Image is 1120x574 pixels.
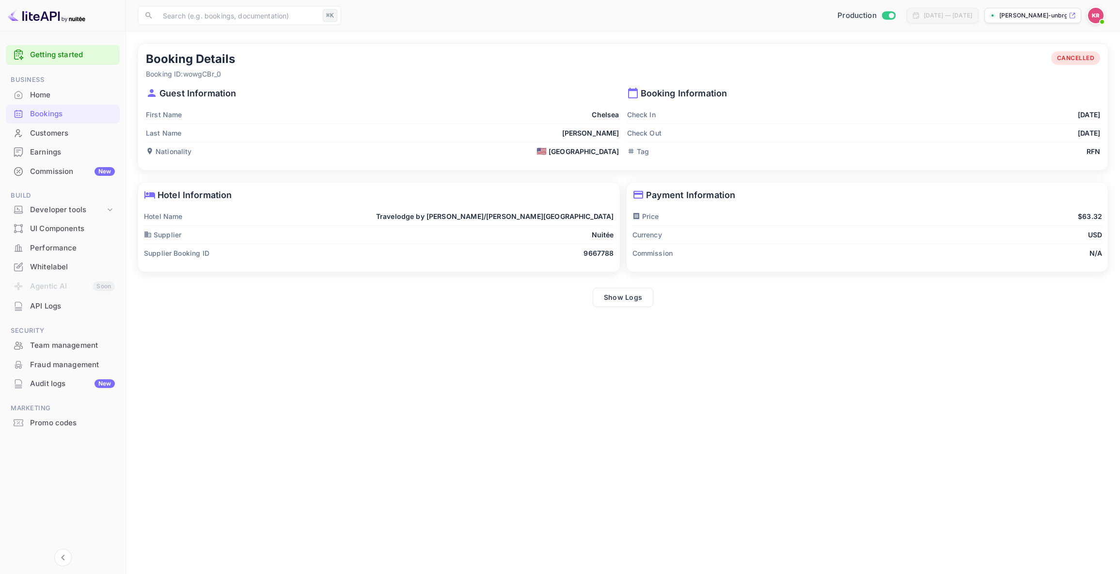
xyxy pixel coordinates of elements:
img: Kobus Roux [1088,8,1104,23]
div: Developer tools [30,204,105,216]
p: USD [1088,230,1102,240]
div: Customers [30,128,115,139]
div: API Logs [30,301,115,312]
a: Bookings [6,105,120,123]
p: Chelsea [592,109,619,120]
span: Production [837,10,877,21]
p: Supplier [144,230,181,240]
p: RFN [1087,146,1100,156]
div: New [95,379,115,388]
div: Performance [6,239,120,258]
div: Switch to Sandbox mode [834,10,899,21]
img: LiteAPI logo [8,8,85,23]
a: Customers [6,124,120,142]
div: Bookings [30,109,115,120]
a: UI Components [6,219,120,237]
a: Earnings [6,143,120,161]
div: New [95,167,115,176]
div: Promo codes [6,414,120,433]
div: Earnings [30,147,115,158]
div: CommissionNew [6,162,120,181]
div: Performance [30,243,115,254]
a: Fraud management [6,356,120,373]
p: Travelodge by [PERSON_NAME]/[PERSON_NAME][GEOGRAPHIC_DATA] [376,211,614,221]
div: Team management [6,336,120,355]
div: Getting started [6,45,120,65]
div: Audit logsNew [6,374,120,393]
p: Booking ID: wowgCBr_0 [146,69,235,79]
div: Developer tools [6,202,120,218]
p: Tag [627,146,649,156]
p: [DATE] [1078,109,1100,120]
span: Build [6,190,120,201]
p: Hotel Name [144,211,183,221]
div: Audit logs [30,378,115,389]
p: Payment Information [632,188,1103,202]
div: Bookings [6,105,120,124]
a: Promo codes [6,414,120,432]
div: Home [30,90,115,101]
p: 9667788 [584,248,614,258]
p: Check Out [627,128,662,138]
button: Show Logs [593,288,654,307]
a: Team management [6,336,120,354]
p: N/A [1089,248,1102,258]
a: Home [6,86,120,104]
div: UI Components [6,219,120,238]
p: Last Name [146,128,181,138]
input: Search (e.g. bookings, documentation) [157,6,319,25]
div: Earnings [6,143,120,162]
a: Whitelabel [6,258,120,276]
div: UI Components [30,223,115,234]
div: Fraud management [6,356,120,374]
p: $63.32 [1078,211,1102,221]
p: Currency [632,230,662,240]
p: Supplier Booking ID [144,248,209,258]
span: 🇺🇸 [536,147,547,155]
a: Getting started [30,49,115,61]
span: Security [6,326,120,336]
div: [GEOGRAPHIC_DATA] [536,146,619,156]
div: Whitelabel [30,262,115,273]
p: First Name [146,109,182,120]
p: Guest Information [146,87,619,100]
div: Whitelabel [6,258,120,277]
p: [PERSON_NAME] [562,128,619,138]
span: Business [6,75,120,85]
h5: Booking Details [146,51,235,67]
div: ⌘K [323,9,337,22]
div: [DATE] — [DATE] [924,11,972,20]
div: Fraud management [30,359,115,371]
div: API Logs [6,297,120,316]
a: CommissionNew [6,162,120,180]
div: Customers [6,124,120,143]
div: Commission [30,166,115,177]
a: Performance [6,239,120,257]
p: Check In [627,109,656,120]
p: Nuitée [592,230,614,240]
span: Marketing [6,403,120,414]
p: Nationality [146,146,192,156]
a: Audit logsNew [6,374,120,392]
a: API Logs [6,297,120,315]
p: Booking Information [627,87,1101,100]
div: Home [6,86,120,105]
div: Promo codes [30,418,115,429]
p: Price [632,211,659,221]
p: Commission [632,248,673,258]
button: Collapse navigation [54,549,72,566]
p: [PERSON_NAME]-unbrg.[PERSON_NAME]... [999,11,1067,20]
p: Hotel Information [144,188,614,202]
span: CANCELLED [1051,54,1101,62]
p: [DATE] [1078,128,1100,138]
div: Team management [30,340,115,351]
